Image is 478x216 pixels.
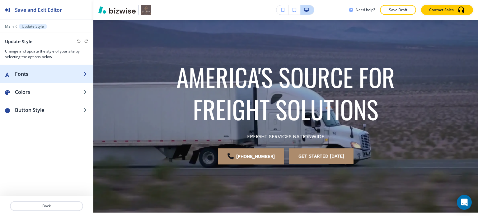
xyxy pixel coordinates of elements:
img: Bizwise Logo [98,6,136,14]
div: Open Intercom Messenger [457,195,472,210]
button: Main [5,24,14,29]
h2: Save and Exit Editor [15,6,62,14]
img: Your Logo [141,5,151,15]
button: Update Style [19,24,47,29]
h2: Update Style [5,38,32,45]
p: FREIGHT SERVICES NATIONWIDE [247,133,324,141]
h1: AMERICA'S SOURCE FOR FREIGHT SOLUTIONS [166,61,405,125]
button: Save Draft [380,5,416,15]
p: Back [11,203,82,209]
a: [PHONE_NUMBER] [218,148,284,164]
h2: Fonts [15,70,83,78]
h2: Colors [15,88,83,96]
button: Back [10,201,83,211]
button: Get Started [DATE] [289,148,354,164]
h2: Button Style [15,106,83,114]
h3: Change and update the style of your site by selecting the options below [5,48,88,60]
p: Contact Sales [429,7,454,13]
button: Contact Sales [421,5,473,15]
p: Save Draft [388,7,408,13]
p: Update Style [22,24,44,29]
h3: Need help? [356,7,375,13]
